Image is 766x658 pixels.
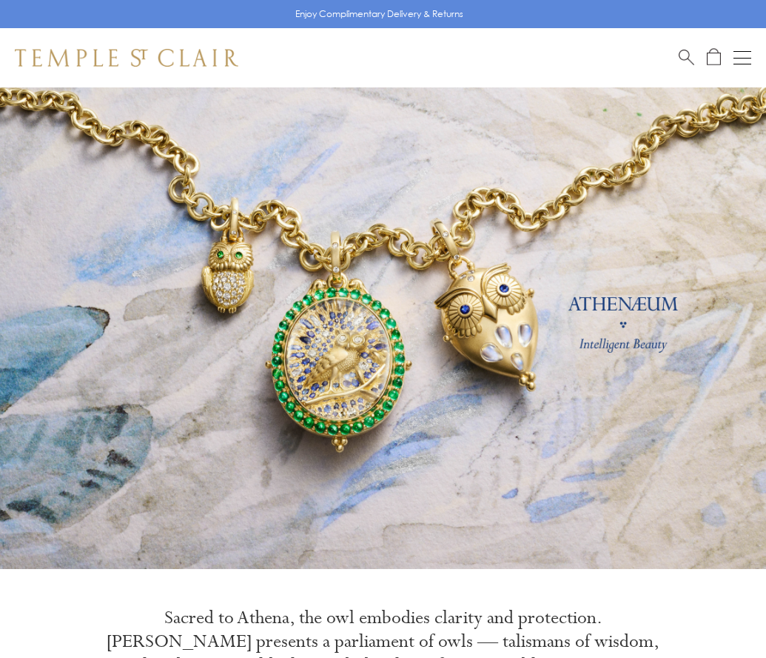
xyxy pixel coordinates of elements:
button: Open navigation [733,49,751,67]
p: Enjoy Complimentary Delivery & Returns [295,7,463,21]
img: Temple St. Clair [15,49,238,67]
a: Open Shopping Bag [707,48,721,67]
a: Search [679,48,694,67]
